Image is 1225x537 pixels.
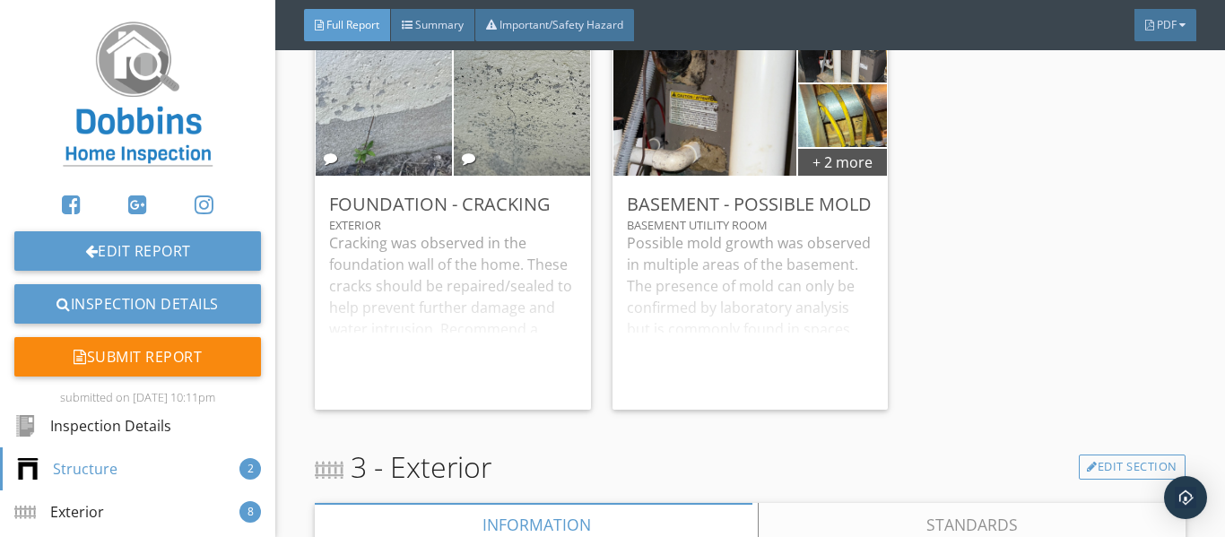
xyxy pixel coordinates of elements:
div: Foundation - Cracking [329,191,576,218]
span: Summary [415,17,464,32]
div: 2 [239,458,261,480]
div: Open Intercom Messenger [1164,476,1207,519]
div: Exterior [14,501,104,523]
span: Important/Safety Hazard [500,17,623,32]
div: Inspection Details [14,415,171,437]
a: Edit Report [14,231,261,271]
span: PDF [1157,17,1177,32]
div: Submit Report [14,337,261,377]
a: Edit Section [1079,455,1186,480]
img: photo.jpg [784,37,901,194]
div: Structure [17,458,117,480]
div: Basement Utility Room [627,218,873,232]
a: Inspection Details [14,284,261,324]
div: submitted on [DATE] 10:11pm [14,390,261,404]
div: Basement - Possible Mold [627,191,873,218]
div: 8 [239,501,261,523]
div: + 2 more [798,147,888,176]
span: 3 - Exterior [315,446,491,489]
img: medium.png [52,14,224,178]
div: Exterior [329,218,576,232]
span: Full Report [326,17,379,32]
